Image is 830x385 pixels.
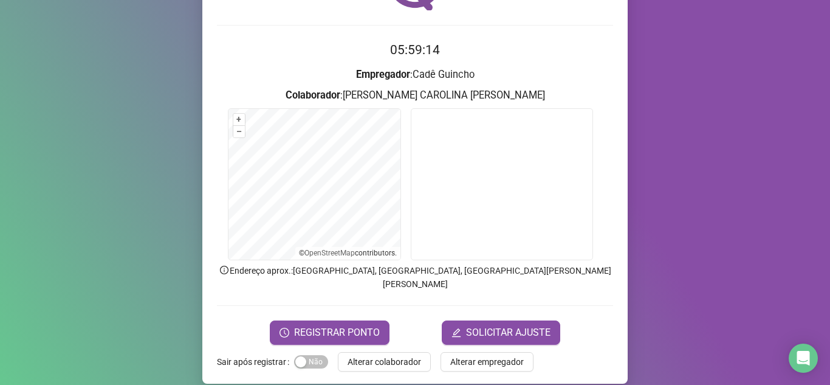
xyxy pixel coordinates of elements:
[270,321,389,345] button: REGISTRAR PONTO
[280,328,289,338] span: clock-circle
[390,43,440,57] time: 05:59:14
[338,352,431,372] button: Alterar colaborador
[286,89,340,101] strong: Colaborador
[219,265,230,276] span: info-circle
[451,328,461,338] span: edit
[217,352,294,372] label: Sair após registrar
[441,352,533,372] button: Alterar empregador
[233,114,245,125] button: +
[217,264,613,291] p: Endereço aprox. : [GEOGRAPHIC_DATA], [GEOGRAPHIC_DATA], [GEOGRAPHIC_DATA][PERSON_NAME][PERSON_NAME]
[789,344,818,373] div: Open Intercom Messenger
[217,88,613,103] h3: : [PERSON_NAME] CAROLINA [PERSON_NAME]
[450,355,524,369] span: Alterar empregador
[217,67,613,83] h3: : Cadê Guincho
[294,325,380,340] span: REGISTRAR PONTO
[348,355,421,369] span: Alterar colaborador
[299,249,397,257] li: © contributors.
[442,321,560,345] button: editSOLICITAR AJUSTE
[304,249,355,257] a: OpenStreetMap
[466,325,550,340] span: SOLICITAR AJUSTE
[233,126,245,137] button: –
[356,69,410,80] strong: Empregador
